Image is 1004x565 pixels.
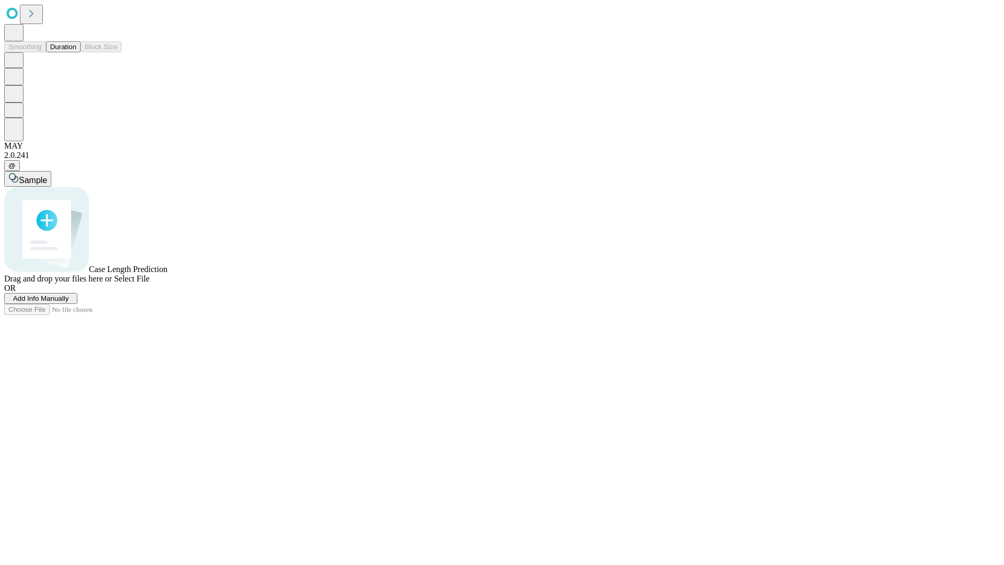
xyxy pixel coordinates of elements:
[4,160,20,171] button: @
[19,176,47,185] span: Sample
[4,284,16,292] span: OR
[81,41,121,52] button: Block Size
[8,162,16,169] span: @
[4,171,51,187] button: Sample
[4,293,77,304] button: Add Info Manually
[4,141,1000,151] div: MAY
[13,295,69,302] span: Add Info Manually
[89,265,167,274] span: Case Length Prediction
[4,151,1000,160] div: 2.0.241
[4,41,46,52] button: Smoothing
[46,41,81,52] button: Duration
[4,274,112,283] span: Drag and drop your files here or
[114,274,150,283] span: Select File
